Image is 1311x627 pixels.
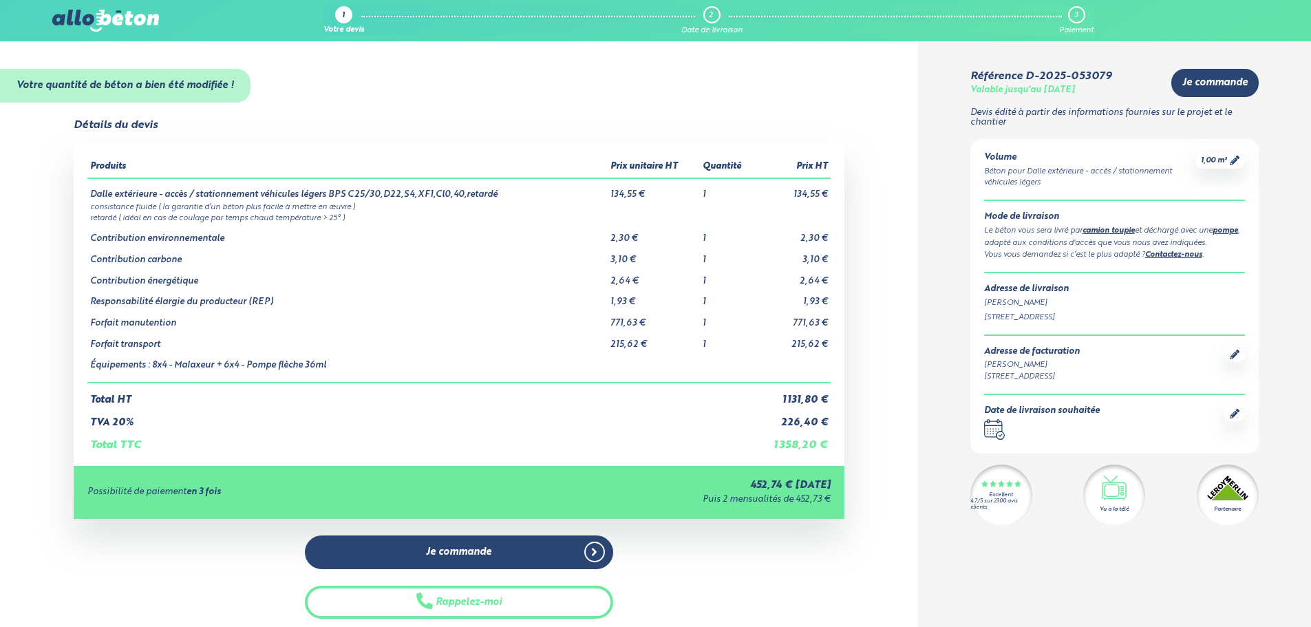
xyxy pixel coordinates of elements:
td: Responsabilité élargie du producteur (REP) [87,286,608,308]
div: 4.7/5 sur 2300 avis clients [970,498,1032,511]
a: Je commande [1171,69,1259,97]
a: 2 Date de livraison [681,6,743,35]
td: TVA 20% [87,406,755,429]
td: 1 [700,223,756,244]
iframe: Help widget launcher [1189,573,1296,612]
th: Quantité [700,156,756,178]
a: Je commande [305,535,613,569]
td: Contribution environnementale [87,223,608,244]
div: Vous vous demandez si c’est le plus adapté ? . [984,249,1245,262]
a: camion toupie [1083,227,1135,235]
td: 2,64 € [608,266,700,287]
div: Votre devis [323,26,364,35]
div: Valable jusqu'au [DATE] [970,85,1075,96]
a: 3 Paiement [1059,6,1094,35]
td: 2,64 € [755,266,831,287]
td: 134,55 € [608,178,700,200]
div: 1 [342,12,345,21]
div: Excellent [989,492,1013,498]
div: Paiement [1059,26,1094,35]
img: allobéton [52,10,158,32]
a: 1 Votre devis [323,6,364,35]
div: [STREET_ADDRESS] [984,371,1080,383]
td: Forfait transport [87,329,608,350]
td: 1 [700,266,756,287]
div: Adresse de facturation [984,347,1080,357]
td: 3,10 € [608,244,700,266]
td: 1 [700,308,756,329]
td: 1,93 € [608,286,700,308]
td: 2,30 € [608,223,700,244]
td: 134,55 € [755,178,831,200]
td: retardé ( idéal en cas de coulage par temps chaud température > 25° ) [87,211,831,223]
td: Dalle extérieure - accès / stationnement véhicules légers BPS C25/30,D22,S4,XF1,Cl0,40,retardé [87,178,608,200]
td: Total HT [87,383,755,406]
strong: Votre quantité de béton a bien été modifiée ! [17,81,234,90]
td: 1 [700,178,756,200]
td: 215,62 € [755,329,831,350]
div: Mode de livraison [984,212,1245,222]
div: [STREET_ADDRESS] [984,312,1245,323]
th: Produits [87,156,608,178]
div: Adresse de livraison [984,284,1245,295]
div: 2 [709,11,713,20]
div: Possibilité de paiement [87,487,467,498]
td: Équipements : 8x4 - Malaxeur + 6x4 - Pompe flèche 36ml [87,350,608,383]
td: 1 [700,329,756,350]
td: 215,62 € [608,329,700,350]
div: 452,74 € [DATE] [467,480,831,491]
div: Vu à la télé [1100,505,1129,513]
td: Contribution énergétique [87,266,608,287]
td: 771,63 € [755,308,831,329]
th: Prix HT [755,156,831,178]
button: Rappelez-moi [305,586,613,619]
div: Détails du devis [74,119,158,131]
div: Le béton vous sera livré par et déchargé avec une , adapté aux conditions d'accès que vous nous a... [984,225,1245,249]
td: 226,40 € [755,406,831,429]
span: Je commande [426,546,491,558]
a: Contactez-nous [1145,251,1202,259]
td: 1 131,80 € [755,383,831,406]
div: [PERSON_NAME] [984,359,1080,371]
td: 771,63 € [608,308,700,329]
div: Volume [984,153,1195,163]
td: consistance fluide ( la garantie d’un béton plus facile à mettre en œuvre ) [87,200,831,212]
div: Date de livraison souhaitée [984,406,1100,416]
td: 1 358,20 € [755,428,831,451]
div: Partenaire [1214,505,1241,513]
td: 1 [700,244,756,266]
div: Date de livraison [681,26,743,35]
td: 2,30 € [755,223,831,244]
td: 1,93 € [755,286,831,308]
a: pompe [1213,227,1238,235]
td: Forfait manutention [87,308,608,329]
div: Béton pour Dalle extérieure - accès / stationnement véhicules légers [984,166,1195,189]
span: Je commande [1182,77,1248,89]
td: 1 [700,286,756,308]
div: Puis 2 mensualités de 452,73 € [467,495,831,505]
td: 3,10 € [755,244,831,266]
th: Prix unitaire HT [608,156,700,178]
td: Contribution carbone [87,244,608,266]
td: Total TTC [87,428,755,451]
div: 3 [1074,11,1078,20]
div: Référence D-2025-053079 [970,70,1111,83]
p: Devis édité à partir des informations fournies sur le projet et le chantier [970,108,1259,128]
strong: en 3 fois [186,487,221,496]
div: [PERSON_NAME] [984,297,1245,309]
